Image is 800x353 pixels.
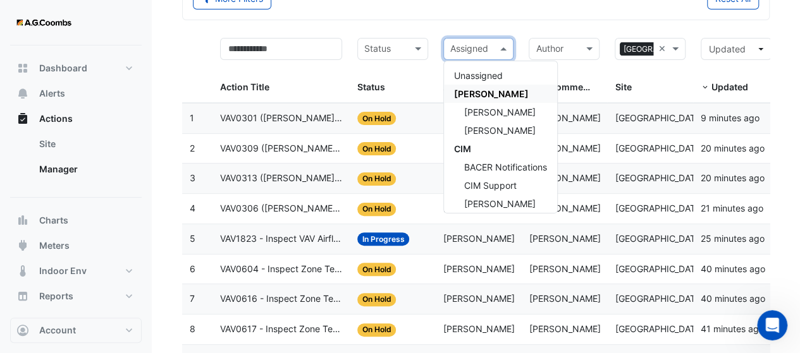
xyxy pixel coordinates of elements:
[39,112,73,125] span: Actions
[658,42,669,56] span: Clear
[454,70,503,81] span: Unassigned
[190,293,195,304] span: 7
[190,143,195,153] span: 2
[190,263,195,274] span: 6
[15,10,72,35] img: Company Logo
[529,233,600,244] span: [PERSON_NAME]
[39,87,65,100] span: Alerts
[701,143,765,153] span: 2025-09-23T12:56:10.497
[464,180,517,191] span: CIM Support
[16,87,29,100] app-icon: Alerts
[220,262,342,277] span: VAV0604 - Inspect Zone Temp Broken Sensor
[39,214,68,227] span: Charts
[357,263,397,276] span: On Hold
[529,323,600,334] span: [PERSON_NAME]
[39,62,87,75] span: Dashboard
[10,258,142,284] button: Indoor Env
[39,239,70,252] span: Meters
[16,214,29,227] app-icon: Charts
[615,263,703,274] span: [GEOGRAPHIC_DATA]
[10,318,142,343] button: Account
[190,203,195,213] span: 4
[620,42,705,56] span: [GEOGRAPHIC_DATA]
[39,290,73,302] span: Reports
[357,323,397,337] span: On Hold
[10,106,142,131] button: Actions
[357,142,397,155] span: On Hold
[615,81,631,92] span: Site
[39,324,76,337] span: Account
[711,81,748,92] span: Updated
[529,143,600,153] span: [PERSON_NAME]
[464,162,547,172] span: BACER Notifications
[464,125,536,136] span: [PERSON_NAME]
[10,56,142,81] button: Dashboard
[464,198,536,209] span: [PERSON_NAME]
[10,284,142,309] button: Reports
[701,293,765,304] span: 2025-09-23T12:36:02.895
[444,61,557,213] div: Options List
[615,293,703,304] span: [GEOGRAPHIC_DATA]
[701,112,760,123] span: 2025-09-23T13:06:56.884
[709,44,746,54] span: Updated
[357,81,385,92] span: Status
[357,172,397,186] span: On Hold
[39,265,87,277] span: Indoor Env
[701,38,772,60] button: Updated
[529,112,600,123] span: [PERSON_NAME]
[357,232,410,246] span: In Progress
[16,62,29,75] app-icon: Dashboard
[701,263,765,274] span: 2025-09-23T12:36:11.724
[220,171,342,186] span: VAV0313 ([PERSON_NAME] IE) - Review Critical Sensor Outside Range
[220,322,342,337] span: VAV0617 - Inspect Zone Temp Broken Sensor
[220,292,342,306] span: VAV0616 - Inspect Zone Temp Broken Sensor
[615,112,703,123] span: [GEOGRAPHIC_DATA]
[29,157,142,182] a: Manager
[529,263,600,274] span: [PERSON_NAME]
[615,233,703,244] span: [GEOGRAPHIC_DATA]
[16,112,29,125] app-icon: Actions
[220,201,342,216] span: VAV0306 ([PERSON_NAME] IE) - Review Critical Sensor Outside Range
[701,323,764,334] span: 2025-09-23T12:35:54.299
[464,107,536,117] span: [PERSON_NAME]
[16,290,29,302] app-icon: Reports
[10,208,142,233] button: Charts
[701,172,765,183] span: 2025-09-23T12:56:04.208
[190,233,195,244] span: 5
[16,265,29,277] app-icon: Indoor Env
[529,172,600,183] span: [PERSON_NAME]
[357,293,397,306] span: On Hold
[529,293,600,304] span: [PERSON_NAME]
[615,172,703,183] span: [GEOGRAPHIC_DATA]
[16,239,29,252] app-icon: Meters
[757,310,787,340] iframe: Intercom live chat
[357,112,397,125] span: On Hold
[443,263,515,274] span: [PERSON_NAME]
[10,131,142,187] div: Actions
[454,88,529,99] span: [PERSON_NAME]
[701,203,763,213] span: 2025-09-23T12:55:55.309
[529,81,602,92] span: Last Commented
[190,112,194,123] span: 1
[29,131,142,157] a: Site
[220,232,342,246] span: VAV1823 - Inspect VAV Airflow Leak
[454,143,471,154] span: CIM
[529,203,600,213] span: [PERSON_NAME]
[701,233,765,244] span: 2025-09-23T12:50:57.716
[615,203,703,213] span: [GEOGRAPHIC_DATA]
[357,203,397,216] span: On Hold
[615,323,703,334] span: [GEOGRAPHIC_DATA]
[190,323,195,334] span: 8
[443,233,515,244] span: [PERSON_NAME]
[443,323,515,334] span: [PERSON_NAME]
[615,143,703,153] span: [GEOGRAPHIC_DATA]
[443,293,515,304] span: [PERSON_NAME]
[220,111,342,126] span: VAV0301 ([PERSON_NAME] IE) - Review Critical Sensor Outside Range
[10,81,142,106] button: Alerts
[220,141,342,156] span: VAV0309 ([PERSON_NAME] IE) - Review Critical Sensor Outside Range
[10,233,142,258] button: Meters
[190,172,195,183] span: 3
[220,81,269,92] span: Action Title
